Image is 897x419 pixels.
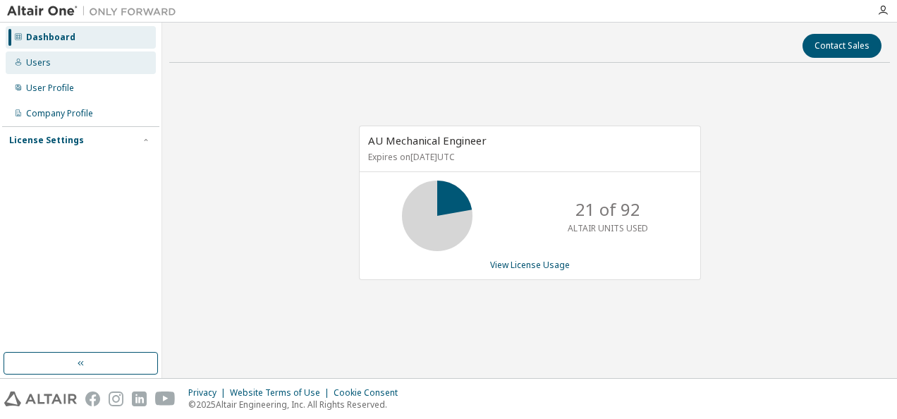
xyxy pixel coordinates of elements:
[188,387,230,399] div: Privacy
[26,57,51,68] div: Users
[188,399,406,411] p: © 2025 Altair Engineering, Inc. All Rights Reserved.
[85,391,100,406] img: facebook.svg
[9,135,84,146] div: License Settings
[26,83,74,94] div: User Profile
[803,34,881,58] button: Contact Sales
[230,387,334,399] div: Website Terms of Use
[368,151,688,163] p: Expires on [DATE] UTC
[568,222,648,234] p: ALTAIR UNITS USED
[26,32,75,43] div: Dashboard
[4,391,77,406] img: altair_logo.svg
[490,259,570,271] a: View License Usage
[109,391,123,406] img: instagram.svg
[155,391,176,406] img: youtube.svg
[26,108,93,119] div: Company Profile
[334,387,406,399] div: Cookie Consent
[575,198,640,221] p: 21 of 92
[132,391,147,406] img: linkedin.svg
[368,133,487,147] span: AU Mechanical Engineer
[7,4,183,18] img: Altair One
